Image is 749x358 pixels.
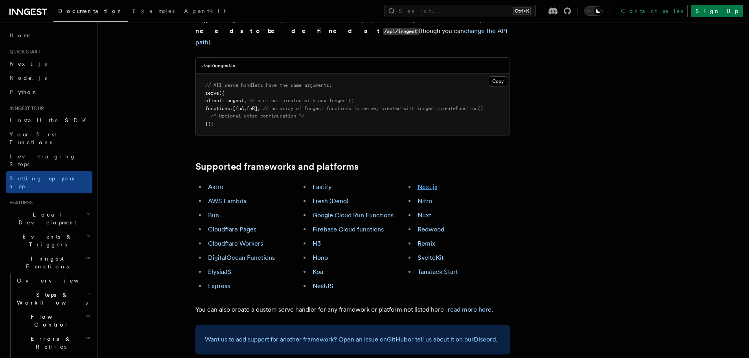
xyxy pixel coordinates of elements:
[211,113,304,119] span: /* Optional extra configuration */
[418,211,431,219] a: Nuxt
[6,207,92,229] button: Local Development
[14,288,92,310] button: Steps & Workflows
[313,197,348,205] a: Fresh (Deno)
[6,113,92,127] a: Install the SDK
[208,268,232,275] a: ElysiaJS
[195,304,510,315] p: You can also create a custom serve handler for any framework or platform not listed here - .
[14,310,92,332] button: Flow Control
[208,183,223,191] a: Astro
[474,336,496,343] a: Discord
[313,226,384,233] a: Firebase Cloud functions
[58,8,123,14] span: Documentation
[205,334,501,345] p: Want us to add support for another framework? Open an issue on or tell us about it on our .
[9,153,76,167] span: Leveraging Steps
[9,75,47,81] span: Node.js
[6,28,92,42] a: Home
[313,268,323,275] a: Koa
[489,76,507,86] button: Copy
[230,106,233,111] span: :
[208,254,275,261] a: DigitalOcean Functions
[244,98,247,103] span: ,
[233,106,244,111] span: [fnA
[14,313,85,329] span: Flow Control
[616,5,688,17] a: Contact sales
[6,171,92,193] a: Setting up your app
[205,106,230,111] span: functions
[208,197,247,205] a: AWS Lambda
[6,252,92,274] button: Inngest Functions
[184,8,226,14] span: AgentKit
[17,277,98,284] span: Overview
[313,211,394,219] a: Google Cloud Run Functions
[205,98,222,103] span: client
[9,175,77,189] span: Setting up your app
[6,200,33,206] span: Features
[418,183,437,191] a: Next.js
[208,282,230,290] a: Express
[195,3,510,48] p: Inngest provides a handler which adds an API endpoint to your router. You expose your functions t...
[9,31,31,39] span: Home
[133,8,175,14] span: Examples
[205,121,213,127] span: });
[219,90,225,96] span: ({
[418,240,435,247] a: Remix
[418,197,432,205] a: Nitro
[263,106,483,111] span: // an array of Inngest functions to serve, created with inngest.createFunction()
[313,240,321,247] a: H3
[387,336,408,343] a: GitHub
[205,90,219,96] span: serve
[9,61,47,67] span: Next.js
[247,106,258,111] span: fnB]
[6,233,86,248] span: Events & Triggers
[14,335,85,351] span: Errors & Retries
[313,282,333,290] a: NestJS
[14,291,88,307] span: Steps & Workflows
[9,89,38,95] span: Python
[6,149,92,171] a: Leveraging Steps
[202,62,235,69] h3: ./api/inngest.ts
[6,85,92,99] a: Python
[205,83,332,88] span: // All serve handlers have the same arguments:
[6,255,85,270] span: Inngest Functions
[6,49,40,55] span: Quick start
[258,106,260,111] span: ,
[418,268,458,275] a: Tanstack Start
[9,117,91,123] span: Install the SDK
[691,5,743,17] a: Sign Up
[584,6,603,16] button: Toggle dark mode
[249,98,354,103] span: // a client created with new Inngest()
[448,306,491,313] a: read more here
[6,57,92,71] a: Next.js
[14,274,92,288] a: Overview
[208,211,219,219] a: Bun
[385,5,536,17] button: Search...Ctrl+K
[244,106,247,111] span: ,
[6,71,92,85] a: Node.js
[225,98,244,103] span: inngest
[6,127,92,149] a: Your first Functions
[313,183,332,191] a: Fastify
[418,254,444,261] a: SvelteKit
[222,98,225,103] span: :
[6,105,44,112] span: Inngest tour
[53,2,128,22] a: Documentation
[128,2,179,21] a: Examples
[9,131,56,145] span: Your first Functions
[313,254,328,261] a: Hono
[418,226,444,233] a: Redwood
[208,240,263,247] a: Cloudflare Workers
[513,7,531,15] kbd: Ctrl+K
[208,226,256,233] a: Cloudflare Pages
[383,28,419,35] code: /api/inngest
[14,332,92,354] button: Errors & Retries
[6,211,86,226] span: Local Development
[6,229,92,252] button: Events & Triggers
[179,2,230,21] a: AgentKit
[195,161,359,172] a: Supported frameworks and platforms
